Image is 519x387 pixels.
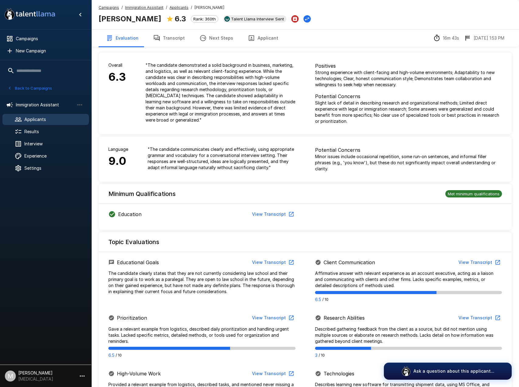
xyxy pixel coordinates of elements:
p: 6.5 [315,296,321,303]
img: logo_glasses@2x.png [401,366,411,376]
u: Immigration Assistant [125,5,163,10]
p: Education [118,211,142,218]
p: Language [108,146,128,152]
button: Ask a question about this applicant... [384,363,512,380]
h6: 6.3 [108,68,126,86]
span: / [191,5,192,11]
span: / 10 [322,296,328,303]
span: Met minimum qualifications [445,191,502,196]
button: Next Steps [192,30,240,47]
p: Potential Concerns [315,146,502,154]
p: Strong experience with client-facing and high-volume environments; Adaptability to new technologi... [315,69,502,88]
p: Positives [315,62,502,69]
button: Applicant [240,30,286,47]
span: Talent Llama Interview Sent [229,16,286,21]
p: " The candidate communicates clearly and effectively, using appropriate grammar and vocabulary fo... [148,146,296,171]
p: Described gathering feedback from the client as a source, but did not mention using multiple sour... [315,326,502,344]
p: 3 [315,352,317,358]
span: Rank: 360th [191,16,218,21]
u: Campaigns [99,5,119,10]
p: Overall [108,62,126,68]
div: The time between starting and completing the interview [433,34,459,42]
h6: Topic Evaluations [108,237,159,247]
div: The date and time when the interview was completed [464,34,504,42]
p: [DATE] 1:53 PM [474,35,504,41]
p: " The candidate demonstrated a solid background in business, marketing, and logistics, as well as... [146,62,296,123]
button: View Transcript [250,257,296,268]
button: View Transcript [250,209,296,220]
img: ukg_logo.jpeg [224,16,230,22]
button: View Transcript [456,257,502,268]
p: High-Volume Work [117,370,161,377]
p: The candidate clearly states that they are not currently considering law school and their primary... [108,270,296,295]
p: Research Abilities [324,314,365,321]
span: / 10 [319,352,325,358]
h6: Minimum Qualifications [108,189,176,199]
p: Gave a relevant example from logistics, described daily prioritization and handling urgent tasks.... [108,326,296,344]
p: Ask a question about this applicant... [413,368,494,374]
button: Evaluation [99,30,146,47]
button: Transcript [146,30,192,47]
p: Affirmative answer with relevant experience as an account executive, acting as a liaison and comm... [315,270,502,289]
button: Change Stage [303,15,311,23]
span: / [121,5,123,11]
p: Client Communication [324,259,375,266]
span: / 10 [116,352,122,358]
div: View profile in UKG [223,15,286,23]
span: [PERSON_NAME] [195,5,224,11]
p: 16m 43s [443,35,459,41]
p: Minor issues include occasional repetition, some run-on sentences, and informal filler phrases (e... [315,154,502,172]
p: Technologies [324,370,354,377]
u: Applicants [170,5,188,10]
span: / [166,5,167,11]
h6: 9.0 [108,152,128,170]
p: Potential Concerns [315,93,502,100]
button: View Transcript [250,312,296,324]
button: Archive Applicant [291,15,299,23]
button: View Transcript [250,368,296,379]
p: Educational Goals [117,259,159,266]
button: View Transcript [456,312,502,324]
b: [PERSON_NAME] [99,14,161,23]
p: 6.5 [108,352,114,358]
p: Prioritization [117,314,147,321]
b: 6.3 [175,14,186,23]
p: Slight lack of detail in describing research and organizational methods; Limited direct experienc... [315,100,502,124]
